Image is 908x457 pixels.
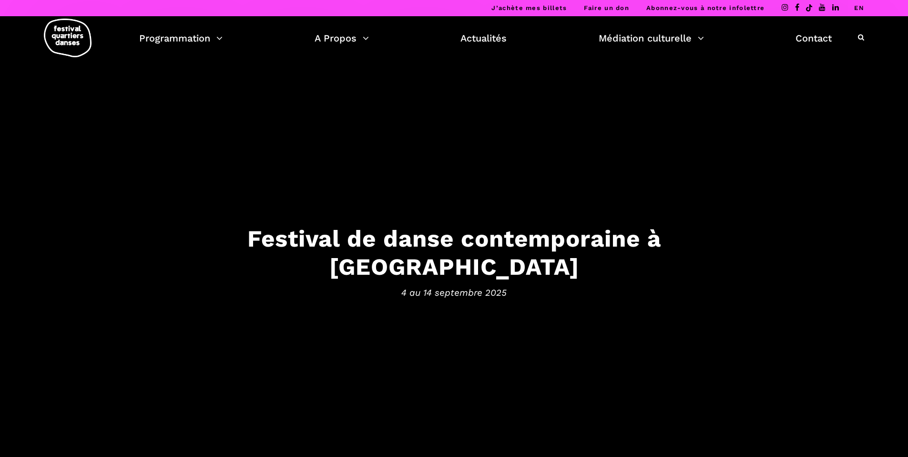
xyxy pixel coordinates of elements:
[646,4,765,11] a: Abonnez-vous à notre infolettre
[44,19,92,57] img: logo-fqd-med
[315,30,369,46] a: A Propos
[584,4,629,11] a: Faire un don
[599,30,704,46] a: Médiation culturelle
[796,30,832,46] a: Contact
[159,225,750,281] h3: Festival de danse contemporaine à [GEOGRAPHIC_DATA]
[491,4,567,11] a: J’achète mes billets
[460,30,507,46] a: Actualités
[139,30,223,46] a: Programmation
[854,4,864,11] a: EN
[159,285,750,300] span: 4 au 14 septembre 2025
